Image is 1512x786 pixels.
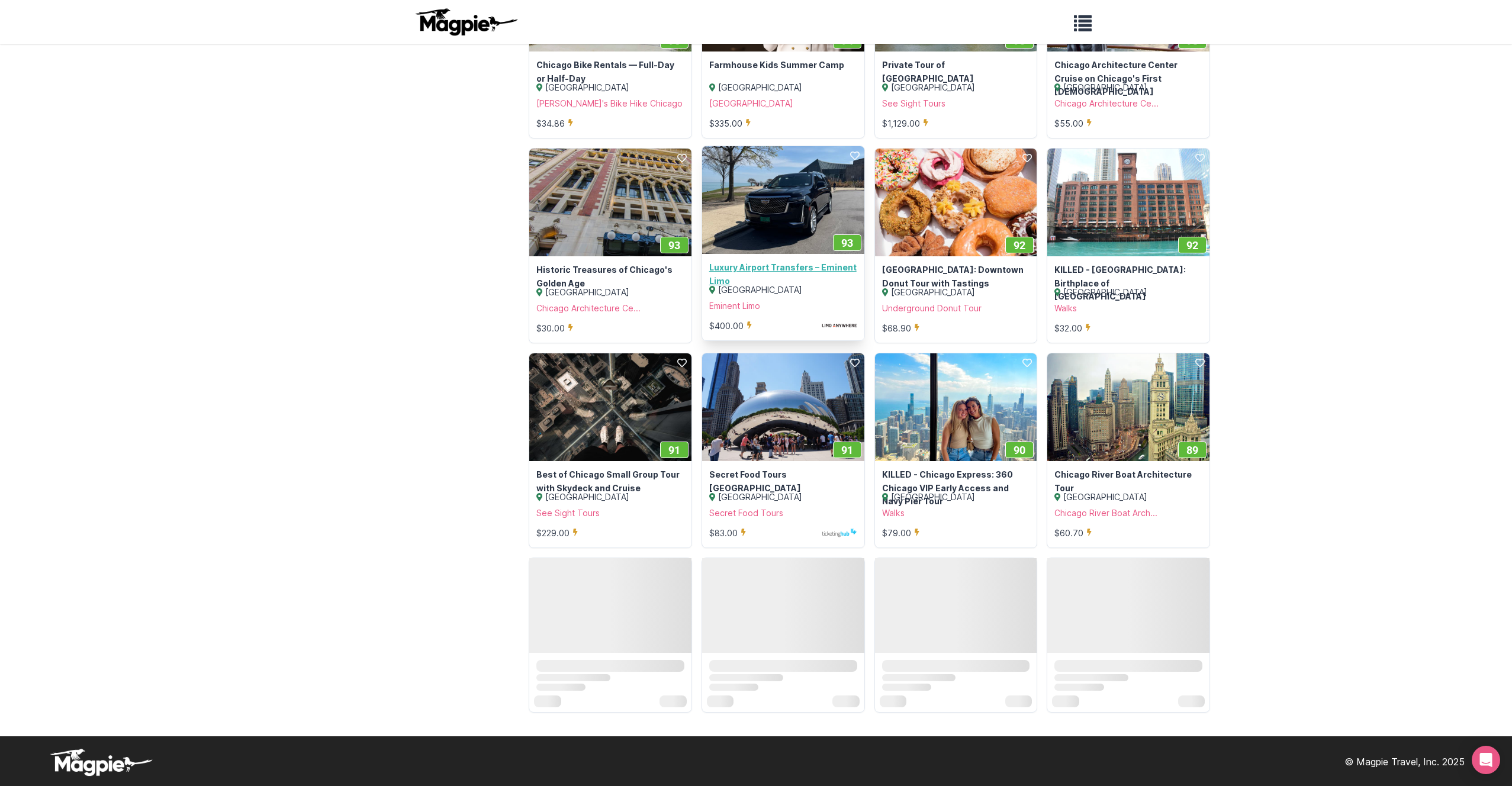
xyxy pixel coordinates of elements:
div: $34.86 [536,117,577,130]
img: logo-ab69f6fb50320c5b225c76a69d11143b.png [413,8,519,36]
div: $30.00 [536,322,577,335]
div: [GEOGRAPHIC_DATA] [882,286,1030,299]
a: 91 [529,353,691,462]
img: KILLED - Chicago Riverwalk: Birthplace of Chicago image [1047,149,1209,257]
span: 91 [668,444,680,456]
div: Open Intercom Messenger [1472,746,1500,774]
a: Walks [882,508,905,518]
span: 93 [1014,34,1025,47]
div: [GEOGRAPHIC_DATA] [536,81,684,94]
div: $55.00 [1054,117,1095,130]
a: 93 [702,146,864,255]
a: Chicago Bike Rentals — Full-Day or Half-Day [536,59,684,85]
img: Historic Treasures of Chicago's Golden Age image [529,149,691,257]
a: 89 [1047,353,1209,462]
img: evzynnkrdfy8fdyicnw3.svg [792,320,857,331]
a: [GEOGRAPHIC_DATA] [709,98,793,108]
a: Best of Chicago Small Group Tour with Skydeck and Cruise [536,468,684,495]
div: [GEOGRAPHIC_DATA] [1054,81,1202,94]
span: 92 [1186,239,1198,252]
div: [GEOGRAPHIC_DATA] [709,491,857,504]
a: 92 [875,149,1037,257]
div: [GEOGRAPHIC_DATA] [1054,286,1202,299]
div: $32.00 [1054,322,1094,335]
img: Secret Food Tours Chicago image [702,353,864,462]
div: $335.00 [709,117,754,130]
div: [GEOGRAPHIC_DATA] [536,286,684,299]
span: 95 [668,34,680,47]
div: [GEOGRAPHIC_DATA] [1054,491,1202,504]
div: [GEOGRAPHIC_DATA] [882,81,1030,94]
a: Farmhouse Kids Summer Camp [709,59,857,72]
a: 93 [529,149,691,257]
a: Walks [1054,303,1077,313]
span: 92 [1014,239,1025,252]
a: [GEOGRAPHIC_DATA]: Downtown Donut Tour with Tastings [882,263,1030,290]
div: $68.90 [882,322,923,335]
a: Secret Food Tours [709,508,783,518]
a: Eminent Limo [709,301,760,311]
p: © Magpie Travel, Inc. 2025 [1344,755,1465,770]
img: KILLED - Chicago Express: 360 Chicago VIP Early Access and Navy Pier Tour image [875,353,1037,462]
div: $1,129.00 [882,117,932,130]
a: See Sight Tours [536,508,600,518]
a: KILLED - [GEOGRAPHIC_DATA]: Birthplace of [GEOGRAPHIC_DATA] [1054,263,1202,303]
div: [GEOGRAPHIC_DATA] [709,284,857,297]
a: Historic Treasures of Chicago's Golden Age [536,263,684,290]
a: Underground Donut Tour [882,303,982,313]
a: Private Tour of [GEOGRAPHIC_DATA] [882,59,1030,85]
div: [GEOGRAPHIC_DATA] [709,81,857,94]
a: Chicago Architecture Center Cruise on Chicago's First [DEMOGRAPHIC_DATA] [1054,59,1202,98]
div: $229.00 [536,527,581,540]
a: KILLED - Chicago Express: 360 Chicago VIP Early Access and Navy Pier Tour [882,468,1030,508]
img: Best of Chicago Small Group Tour with Skydeck and Cruise image [529,353,691,462]
span: 93 [1186,34,1198,47]
span: 90 [1014,444,1025,456]
a: Chicago Architecture Ce... [536,303,641,313]
div: [GEOGRAPHIC_DATA] [536,491,684,504]
span: 89 [1186,444,1198,456]
a: [PERSON_NAME]'s Bike Hike Chicago [536,98,683,108]
a: 91 [702,353,864,462]
img: Luxury Airport Transfers – Eminent Limo image [702,146,864,255]
div: $79.00 [882,527,923,540]
a: 92 [1047,149,1209,257]
img: bnadb3jxstneeuse3yqh.svg [792,527,857,539]
a: Luxury Airport Transfers – Eminent Limo [709,261,857,288]
span: 93 [841,237,853,249]
img: Chicago River Boat Architecture Tour image [1047,353,1209,462]
a: Chicago River Boat Arch... [1054,508,1157,518]
span: 93 [668,239,680,252]
span: 94 [841,34,853,47]
div: $400.00 [709,320,755,333]
div: $83.00 [709,527,749,540]
img: Chicago: Downtown Donut Tour with Tastings image [875,149,1037,257]
a: See Sight Tours [882,98,945,108]
span: 91 [841,444,853,456]
a: Chicago Architecture Ce... [1054,98,1159,108]
a: Secret Food Tours [GEOGRAPHIC_DATA] [709,468,857,495]
a: Chicago River Boat Architecture Tour [1054,468,1202,495]
div: $60.70 [1054,527,1095,540]
a: 90 [875,353,1037,462]
div: [GEOGRAPHIC_DATA] [882,491,1030,504]
img: logo-white-d94fa1abed81b67a048b3d0f0ab5b955.png [47,748,154,777]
